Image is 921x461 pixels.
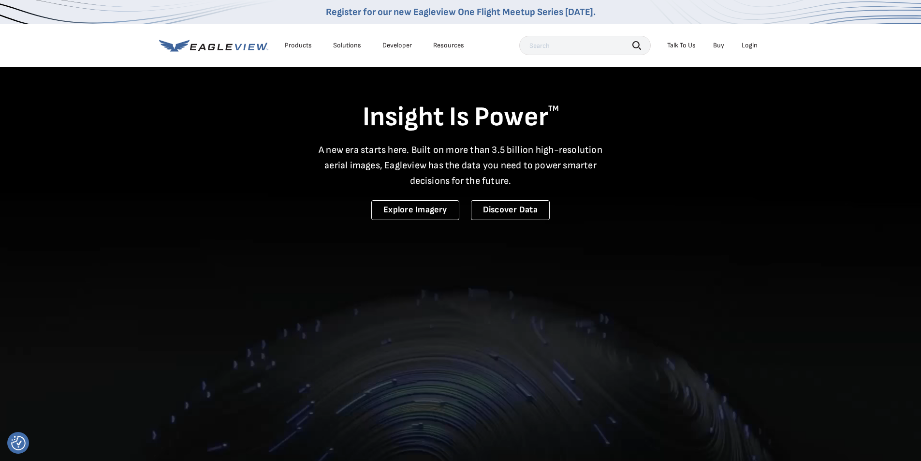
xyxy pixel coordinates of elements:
img: Revisit consent button [11,436,26,450]
div: Solutions [333,41,361,50]
div: Talk To Us [667,41,696,50]
a: Developer [382,41,412,50]
a: Buy [713,41,724,50]
input: Search [519,36,651,55]
p: A new era starts here. Built on more than 3.5 billion high-resolution aerial images, Eagleview ha... [313,142,609,189]
sup: TM [548,104,559,113]
div: Login [742,41,758,50]
a: Explore Imagery [371,200,459,220]
h1: Insight Is Power [159,101,762,134]
a: Register for our new Eagleview One Flight Meetup Series [DATE]. [326,6,596,18]
div: Products [285,41,312,50]
div: Resources [433,41,464,50]
button: Consent Preferences [11,436,26,450]
a: Discover Data [471,200,550,220]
